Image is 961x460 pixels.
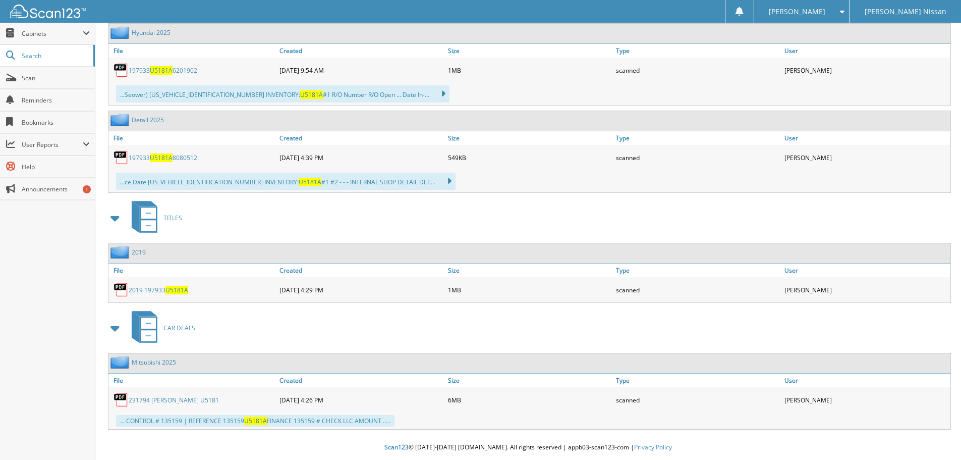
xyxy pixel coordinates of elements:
[445,60,614,80] div: 1MB
[110,26,132,39] img: folder2.png
[126,308,195,348] a: CAR DEALS
[769,9,825,15] span: [PERSON_NAME]
[782,264,950,277] a: User
[244,417,267,425] span: U5181A
[110,356,132,369] img: folder2.png
[782,390,950,410] div: [PERSON_NAME]
[163,324,195,332] span: CAR DEALS
[277,131,445,145] a: Created
[129,286,188,294] a: 2019 197933U5181A
[108,264,277,277] a: File
[108,131,277,145] a: File
[150,66,173,75] span: U5181A
[108,44,277,58] a: File
[613,60,782,80] div: scanned
[83,185,91,193] div: 1
[613,264,782,277] a: Type
[613,280,782,300] div: scanned
[445,280,614,300] div: 1MB
[22,140,83,149] span: User Reports
[114,150,129,165] img: PDF.png
[613,390,782,410] div: scanned
[132,28,171,37] a: Hyundai 2025
[384,443,409,451] span: Scan123
[277,147,445,168] div: [DATE] 4:39 PM
[114,63,129,78] img: PDF.png
[114,392,129,407] img: PDF.png
[110,246,132,259] img: folder2.png
[116,415,394,427] div: ... CONTROL # 135159 | REFERENCE 135159 FINANCE 135159 # CHECK LLC AMOUNT .....
[613,131,782,145] a: Type
[132,116,164,124] a: Detail 2025
[110,114,132,126] img: folder2.png
[613,374,782,387] a: Type
[114,282,129,297] img: PDF.png
[129,396,219,404] a: 231794 [PERSON_NAME] U5181
[22,96,90,105] span: Reminders
[132,248,146,257] a: 2019
[782,44,950,58] a: User
[22,74,90,82] span: Scan
[299,178,321,186] span: U5181A
[277,44,445,58] a: Created
[277,280,445,300] div: [DATE] 4:29 PM
[277,374,445,387] a: Created
[108,374,277,387] a: File
[22,163,90,171] span: Help
[129,154,197,162] a: 197933U5181A8080512
[277,390,445,410] div: [DATE] 4:26 PM
[445,374,614,387] a: Size
[445,131,614,145] a: Size
[445,44,614,58] a: Size
[163,214,182,222] span: TITLES
[116,85,449,103] div: ...Seower) [US_VEHICLE_IDENTIFICATION_NUMBER] INVENTORY: #1 R/O Number R/O Open ... Date In-...
[782,147,950,168] div: [PERSON_NAME]
[129,66,197,75] a: 197933U5181A6201902
[126,198,182,238] a: TITLES
[277,60,445,80] div: [DATE] 9:54 AM
[613,44,782,58] a: Type
[782,60,950,80] div: [PERSON_NAME]
[865,9,946,15] span: [PERSON_NAME] Nissan
[277,264,445,277] a: Created
[116,173,456,190] div: ...ce Date [US_VEHICLE_IDENTIFICATION_NUMBER] INVENTORY: #1 #2 - - - INTERNAL SHOP DETAIL DET...
[613,147,782,168] div: scanned
[445,390,614,410] div: 6MB
[22,52,88,60] span: Search
[165,286,188,294] span: U5181A
[300,90,323,99] span: U5181A
[782,374,950,387] a: User
[150,154,173,162] span: U5181A
[95,435,961,460] div: © [DATE]-[DATE] [DOMAIN_NAME]. All rights reserved | appb03-scan123-com |
[445,147,614,168] div: 549KB
[634,443,672,451] a: Privacy Policy
[10,5,86,18] img: scan123-logo-white.svg
[22,185,90,193] span: Announcements
[782,280,950,300] div: [PERSON_NAME]
[445,264,614,277] a: Size
[22,118,90,127] span: Bookmarks
[22,29,83,38] span: Cabinets
[782,131,950,145] a: User
[132,358,176,367] a: Mitsubishi 2025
